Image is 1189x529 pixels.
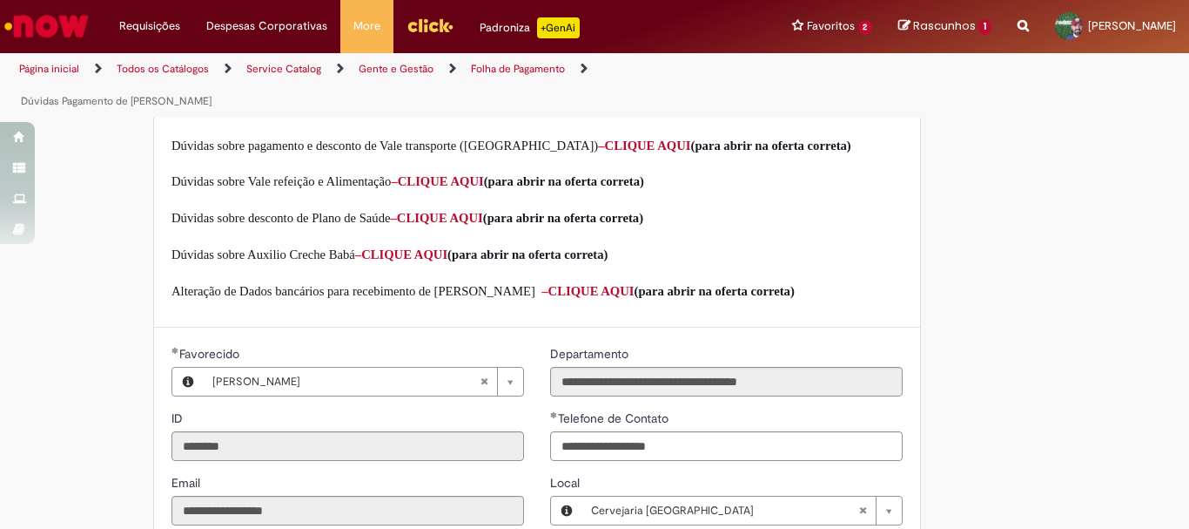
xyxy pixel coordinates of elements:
input: Email [171,496,524,526]
p: +GenAi [537,17,580,38]
a: Gente e Gestão [359,62,433,76]
span: (para abrir na oferta correta) [484,174,644,188]
span: Obrigatório Preenchido [550,411,558,418]
span: (para abrir na oferta correta) [483,211,643,225]
span: More [353,17,380,35]
span: Local [550,475,583,491]
span: Cervejaria [GEOGRAPHIC_DATA] [591,497,858,525]
img: click_logo_yellow_360x200.png [406,12,453,38]
span: Telefone de Contato [558,410,672,426]
span: – [391,211,397,225]
span: Despesas Corporativas [206,17,327,35]
span: Dúvidas sobre desconto de Plano de Saúde [171,211,391,225]
ul: Trilhas de página [13,53,780,118]
span: Necessários - Favorecido [179,346,243,362]
span: 2 [858,20,873,35]
a: CLIQUE AQUI [361,248,447,261]
label: Somente leitura - ID [171,410,186,427]
span: – [598,139,604,153]
span: (para abrir na oferta correta) [447,248,608,261]
input: Telefone de Contato [550,431,903,461]
span: – [355,248,361,261]
span: Dúvidas sobre Vale refeição e Alimentação [171,174,391,188]
span: Rascunhos [913,17,976,34]
span: – [391,174,397,188]
label: Somente leitura - Email [171,474,204,492]
div: Padroniza [480,17,580,38]
span: (para abrir na oferta correta) [635,284,795,298]
a: Página inicial [19,62,79,76]
span: Dúvidas sobre pagamento e desconto de Vale transporte ([GEOGRAPHIC_DATA]) [171,139,598,153]
a: CLIQUE AQUI [398,174,484,188]
a: Dúvidas Pagamento de [PERSON_NAME] [21,94,212,108]
a: CLIQUE AQUI [605,139,691,153]
button: Local, Visualizar este registro Cervejaria Santa Catarina [551,497,582,525]
button: Favorecido, Visualizar este registro Diogo Oliveira [172,368,204,396]
span: Favoritos [807,17,855,35]
span: (para abrir na oferta correta) [691,139,851,153]
a: Service Catalog [246,62,321,76]
span: Somente leitura - ID [171,410,186,426]
span: Requisições [119,17,180,35]
span: [PERSON_NAME] [1088,18,1176,33]
span: 1 [978,19,991,35]
abbr: Limpar campo Local [850,497,876,525]
a: [PERSON_NAME]Limpar campo Favorecido [204,368,523,396]
a: CLIQUE AQUI [397,211,483,225]
span: Obrigatório Preenchido [171,347,179,354]
span: Somente leitura - Departamento [550,346,632,362]
a: CLIQUE AQUI [548,284,635,298]
input: ID [171,431,524,461]
span: Somente leitura - Email [171,475,204,491]
span: – [541,284,547,298]
input: Departamento [550,367,903,397]
a: Folha de Pagamento [471,62,565,76]
a: Todos os Catálogos [117,62,209,76]
span: Alteração de Dados bancários para recebimento de [PERSON_NAME] [171,284,535,298]
label: Somente leitura - Departamento [550,345,632,363]
a: Rascunhos [898,18,991,35]
a: Cervejaria [GEOGRAPHIC_DATA]Limpar campo Local [582,497,902,525]
span: Dúvidas sobre Auxilio Creche Babá [171,248,355,261]
abbr: Limpar campo Favorecido [471,368,497,396]
img: ServiceNow [2,9,91,44]
span: [PERSON_NAME] [212,368,480,396]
